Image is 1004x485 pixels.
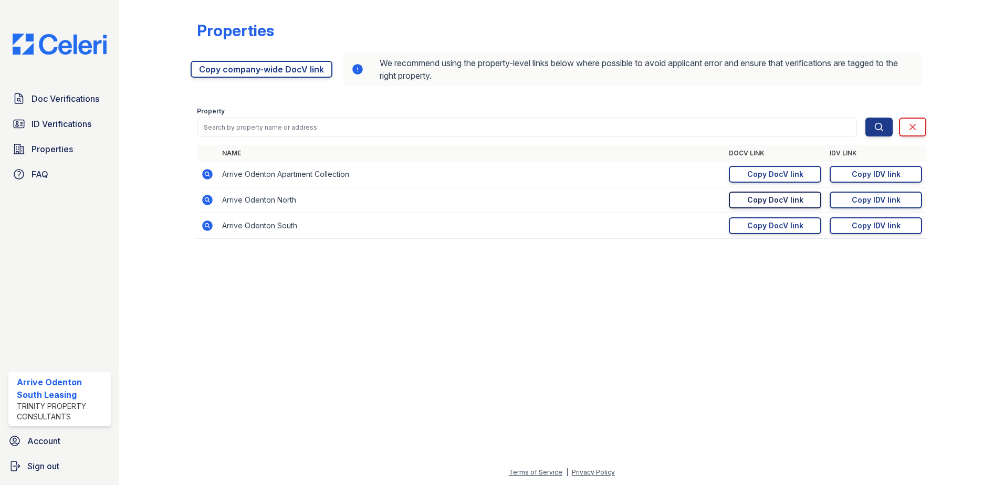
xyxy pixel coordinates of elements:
img: CE_Logo_Blue-a8612792a0a2168367f1c8372b55b34899dd931a85d93a1a3d3e32e68fde9ad4.png [4,34,115,55]
th: IDV Link [825,145,926,162]
a: ID Verifications [8,113,111,134]
a: Copy DocV link [729,217,821,234]
a: Copy DocV link [729,166,821,183]
a: FAQ [8,164,111,185]
div: | [566,468,568,476]
div: Arrive Odenton South Leasing [17,376,107,401]
a: Copy DocV link [729,192,821,208]
span: Sign out [27,460,59,472]
div: Copy IDV link [852,169,901,180]
a: Privacy Policy [572,468,615,476]
td: Arrive Odenton North [218,187,725,213]
a: Account [4,430,115,451]
span: Properties [32,143,73,155]
div: Trinity Property Consultants [17,401,107,422]
a: Copy IDV link [830,192,922,208]
a: Properties [8,139,111,160]
div: Copy DocV link [747,169,803,180]
a: Doc Verifications [8,88,111,109]
span: Account [27,435,60,447]
td: Arrive Odenton Apartment Collection [218,162,725,187]
a: Copy company-wide DocV link [191,61,332,78]
th: Name [218,145,725,162]
a: Copy IDV link [830,166,922,183]
div: Properties [197,21,274,40]
th: DocV Link [725,145,825,162]
div: We recommend using the property-level links below where possible to avoid applicant error and ens... [343,52,922,86]
span: FAQ [32,168,48,181]
span: Doc Verifications [32,92,99,105]
a: Terms of Service [509,468,562,476]
a: Copy IDV link [830,217,922,234]
div: Copy IDV link [852,220,901,231]
div: Copy DocV link [747,195,803,205]
span: ID Verifications [32,118,91,130]
input: Search by property name or address [197,118,857,136]
label: Property [197,107,225,115]
td: Arrive Odenton South [218,213,725,239]
div: Copy DocV link [747,220,803,231]
div: Copy IDV link [852,195,901,205]
a: Sign out [4,456,115,477]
